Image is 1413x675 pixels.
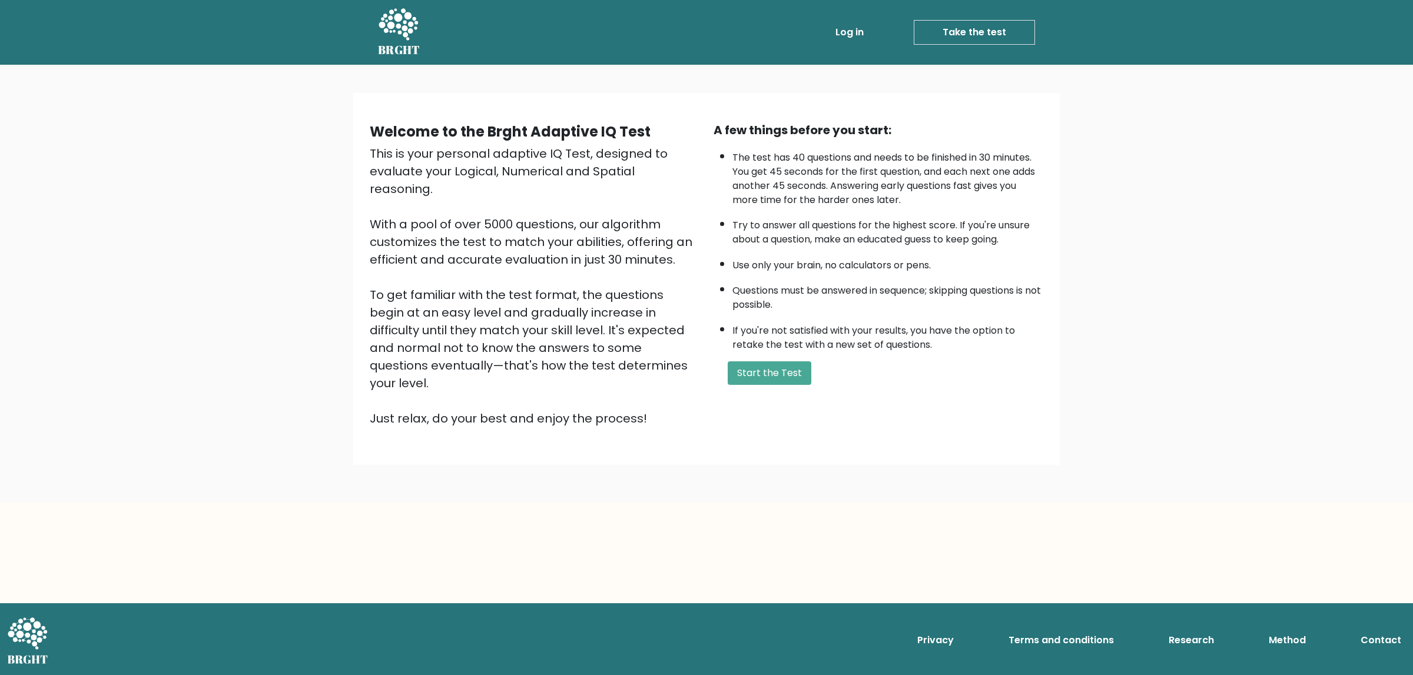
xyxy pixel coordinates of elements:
[728,361,811,385] button: Start the Test
[831,21,868,44] a: Log in
[370,122,651,141] b: Welcome to the Brght Adaptive IQ Test
[378,43,420,57] h5: BRGHT
[732,318,1043,352] li: If you're not satisfied with your results, you have the option to retake the test with a new set ...
[378,5,420,60] a: BRGHT
[1164,629,1219,652] a: Research
[732,278,1043,312] li: Questions must be answered in sequence; skipping questions is not possible.
[914,20,1035,45] a: Take the test
[1004,629,1119,652] a: Terms and conditions
[732,145,1043,207] li: The test has 40 questions and needs to be finished in 30 minutes. You get 45 seconds for the firs...
[1356,629,1406,652] a: Contact
[732,252,1043,272] li: Use only your brain, no calculators or pens.
[1264,629,1311,652] a: Method
[732,212,1043,247] li: Try to answer all questions for the highest score. If you're unsure about a question, make an edu...
[913,629,958,652] a: Privacy
[714,121,1043,139] div: A few things before you start:
[370,145,699,427] div: This is your personal adaptive IQ Test, designed to evaluate your Logical, Numerical and Spatial ...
